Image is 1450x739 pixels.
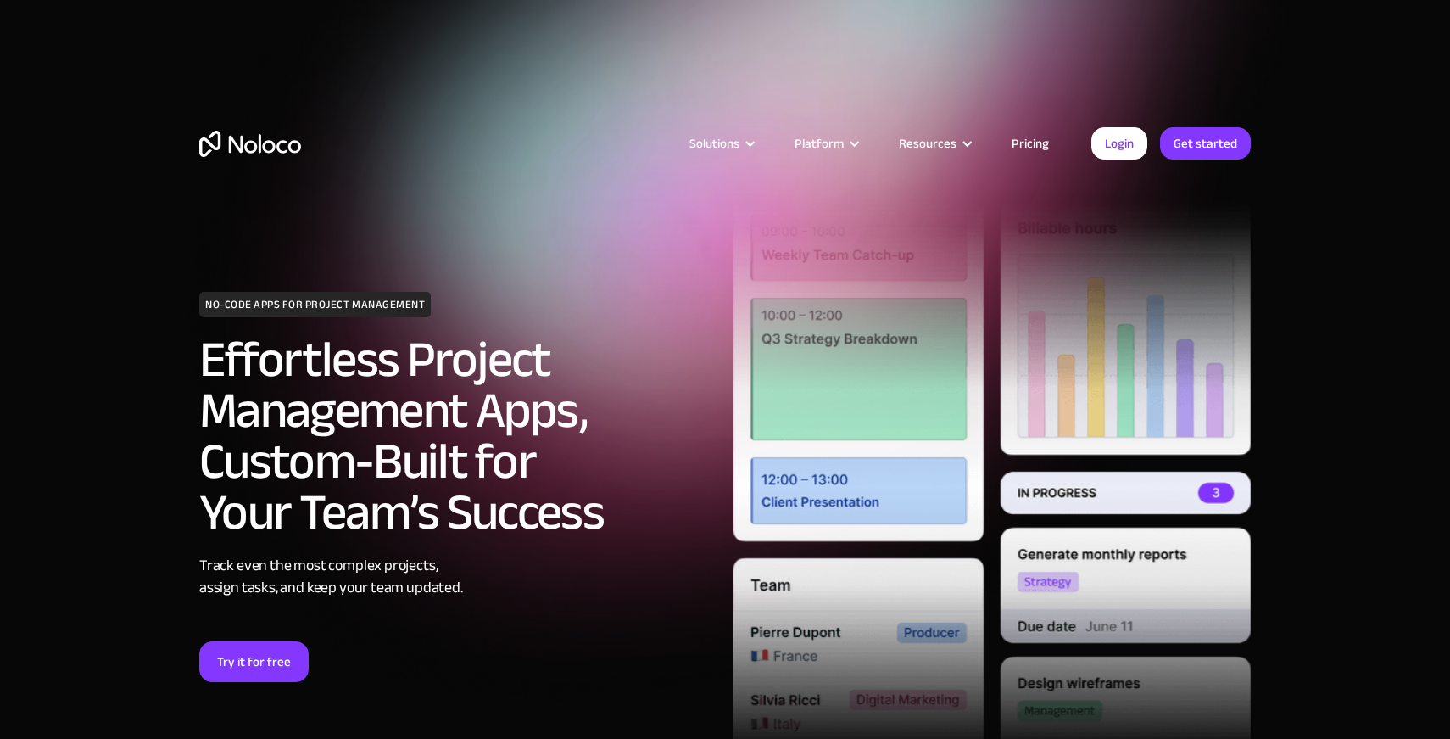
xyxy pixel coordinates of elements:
[689,132,739,154] div: Solutions
[199,555,717,599] div: Track even the most complex projects, assign tasks, and keep your team updated.
[668,132,773,154] div: Solutions
[795,132,844,154] div: Platform
[199,292,431,317] h1: NO-CODE APPS FOR PROJECT MANAGEMENT
[1091,127,1147,160] a: Login
[899,132,956,154] div: Resources
[199,641,309,682] a: Try it for free
[199,334,717,538] h2: Effortless Project Management Apps, Custom-Built for Your Team’s Success
[1160,127,1251,160] a: Get started
[990,132,1070,154] a: Pricing
[199,131,301,157] a: home
[878,132,990,154] div: Resources
[773,132,878,154] div: Platform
